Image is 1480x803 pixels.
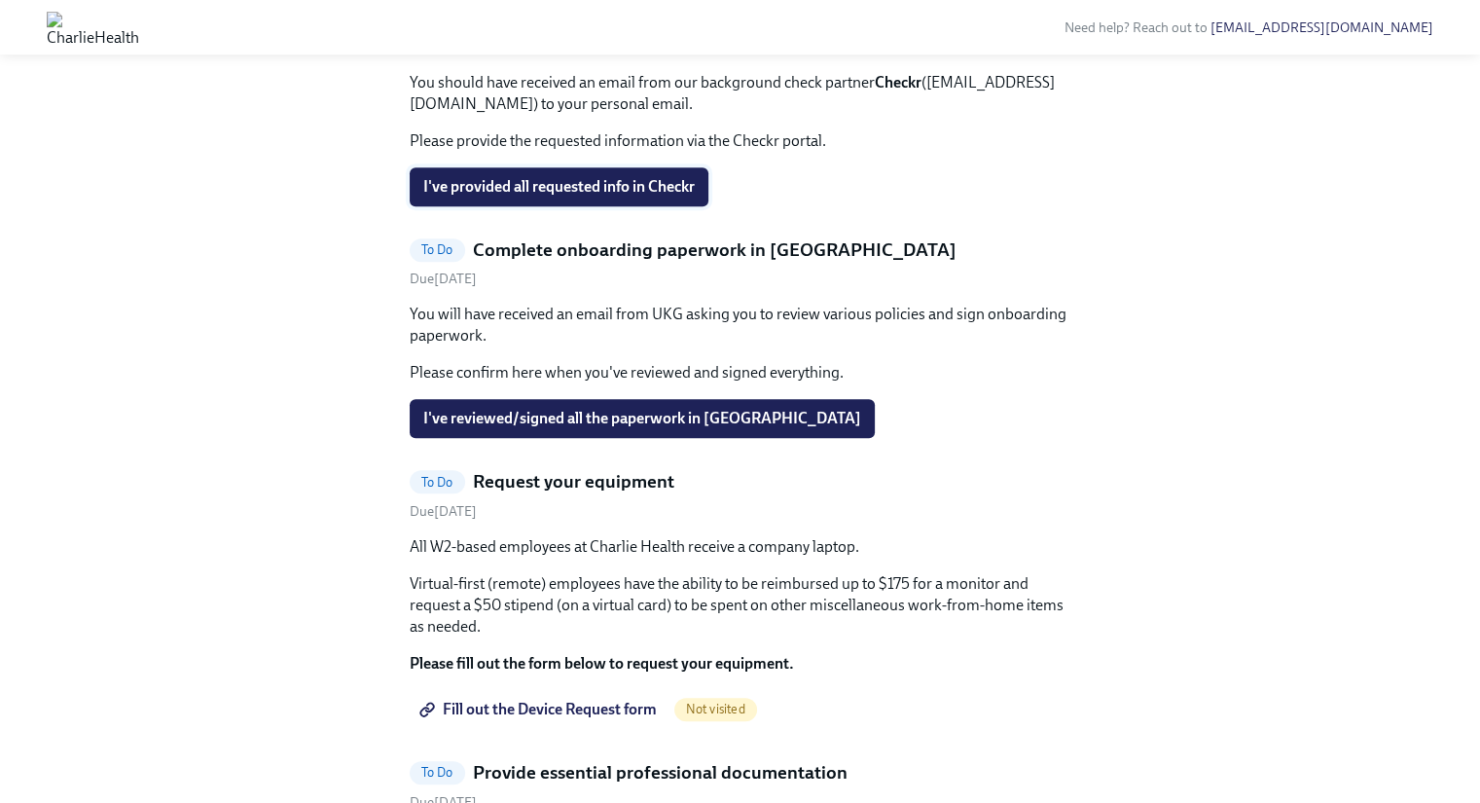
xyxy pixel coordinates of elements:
strong: Checkr [875,73,921,91]
h5: Complete onboarding paperwork in [GEOGRAPHIC_DATA] [473,237,957,263]
button: I've provided all requested info in Checkr [410,167,708,206]
span: Fill out the Device Request form [423,700,657,719]
p: Please provide the requested information via the Checkr portal. [410,130,1071,152]
a: To DoRequest your equipmentDue[DATE] [410,469,1071,521]
a: Fill out the Device Request form [410,690,670,729]
p: You should have received an email from our background check partner ([EMAIL_ADDRESS][DOMAIN_NAME]... [410,72,1071,115]
p: All W2-based employees at Charlie Health receive a company laptop. [410,536,1071,558]
p: Virtual-first (remote) employees have the ability to be reimbursed up to $175 for a monitor and r... [410,573,1071,638]
strong: Please fill out the form below to request your equipment. [410,654,794,673]
button: I've reviewed/signed all the paperwork in [GEOGRAPHIC_DATA] [410,399,875,438]
span: Friday, August 22nd 2025, 10:00 am [410,271,477,287]
a: To DoComplete onboarding paperwork in [GEOGRAPHIC_DATA]Due[DATE] [410,237,1071,289]
span: To Do [410,475,465,490]
p: You will have received an email from UKG asking you to review various policies and sign onboardin... [410,304,1071,347]
h5: Request your equipment [473,469,674,494]
a: [EMAIL_ADDRESS][DOMAIN_NAME] [1210,19,1433,36]
span: I've provided all requested info in Checkr [423,177,695,197]
span: Friday, August 22nd 2025, 10:00 am [410,503,477,520]
span: I've reviewed/signed all the paperwork in [GEOGRAPHIC_DATA] [423,409,861,428]
span: To Do [410,765,465,780]
img: CharlieHealth [47,12,139,43]
p: Please confirm here when you've reviewed and signed everything. [410,362,1071,383]
span: To Do [410,242,465,257]
span: Need help? Reach out to [1065,19,1433,36]
h5: Provide essential professional documentation [473,760,848,785]
span: Not visited [674,702,757,716]
span: Thursday, August 14th 2025, 10:00 am [410,39,477,55]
